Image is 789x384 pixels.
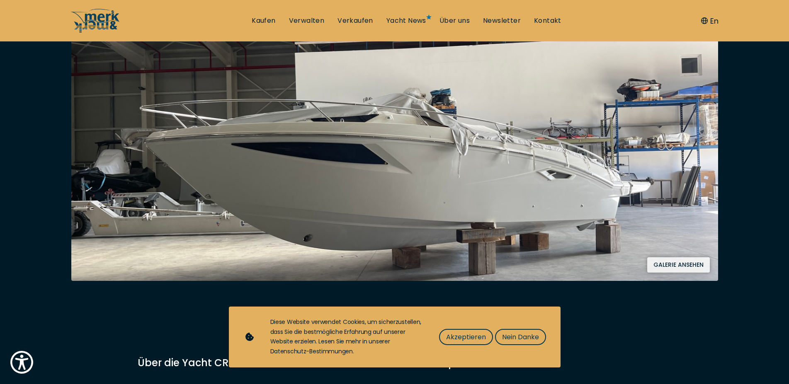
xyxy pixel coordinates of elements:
[71,29,718,281] img: Merk&Merk
[495,329,546,345] button: Nein Danke
[138,355,384,370] h3: Über die Yacht CRANCHI E30 Endurance
[446,332,486,342] span: Akzeptieren
[534,16,561,25] a: Kontakt
[439,16,470,25] a: Über uns
[483,16,521,25] a: Newsletter
[8,349,35,376] button: Show Accessibility Preferences
[252,16,275,25] a: Kaufen
[647,257,710,273] button: Galerie ansehen
[337,16,373,25] a: Verkaufen
[502,332,539,342] span: Nein Danke
[270,317,422,357] div: Diese Website verwendet Cookies, um sicherzustellen, dass Sie die bestmögliche Erfahrung auf unse...
[701,15,719,27] button: En
[439,329,493,345] button: Akzeptieren
[289,16,325,25] a: Verwalten
[270,347,353,355] a: Datenschutz-Bestimmungen
[386,16,426,25] a: Yacht News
